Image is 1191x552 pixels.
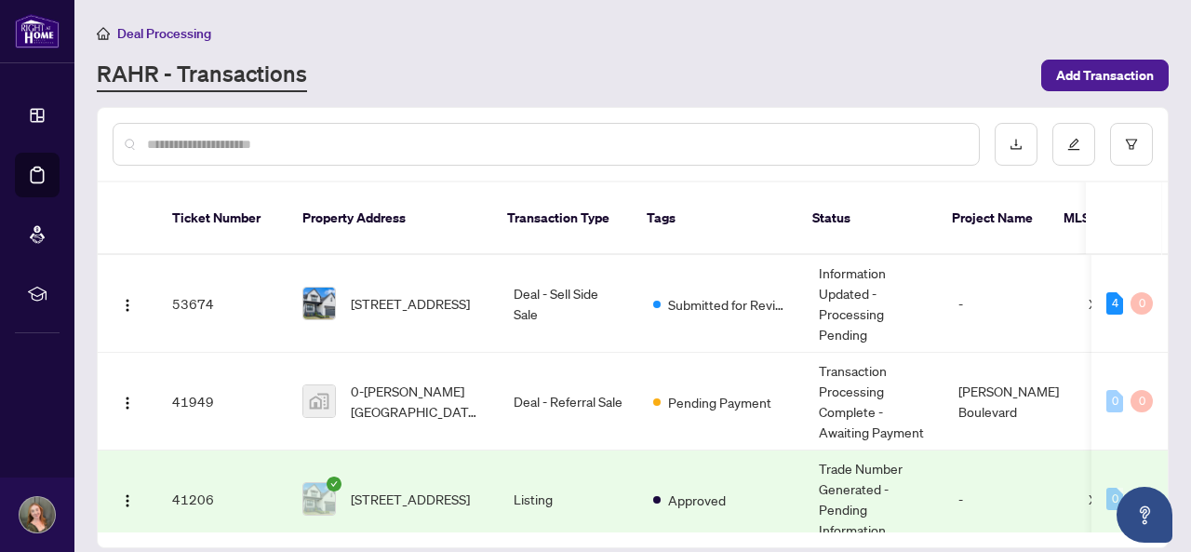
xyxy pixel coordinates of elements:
span: Deal Processing [117,25,211,42]
th: Transaction Type [492,182,632,255]
span: home [97,27,110,40]
button: Add Transaction [1041,60,1169,91]
img: thumbnail-img [303,483,335,515]
img: thumbnail-img [303,385,335,417]
span: filter [1125,138,1138,151]
th: Ticket Number [157,182,288,255]
button: edit [1052,123,1095,166]
button: Logo [113,484,142,514]
a: RAHR - Transactions [97,59,307,92]
span: check-circle [327,477,341,491]
span: Add Transaction [1056,61,1154,90]
th: Tags [632,182,797,255]
img: logo [15,14,60,48]
img: thumbnail-img [303,288,335,319]
td: [PERSON_NAME] Boulevard [943,353,1074,451]
td: Trade Number Generated - Pending Information [804,451,943,548]
div: 0 [1131,390,1153,412]
div: 4 [1106,292,1123,315]
span: [STREET_ADDRESS] [351,293,470,314]
td: 41206 [157,451,288,548]
td: Deal - Referral Sale [499,353,638,451]
span: edit [1067,138,1080,151]
span: 0-[PERSON_NAME][GEOGRAPHIC_DATA], [GEOGRAPHIC_DATA], [GEOGRAPHIC_DATA] [351,381,484,422]
span: X12278600 [1089,295,1164,312]
td: 41949 [157,353,288,451]
div: 0 [1106,390,1123,412]
td: - [943,255,1074,353]
button: Logo [113,289,142,318]
th: Project Name [937,182,1049,255]
td: 53674 [157,255,288,353]
span: X12278600 [1089,491,1164,507]
td: - [943,451,1074,548]
td: Information Updated - Processing Pending [804,255,943,353]
div: 0 [1131,292,1153,315]
span: download [1010,138,1023,151]
th: Status [797,182,937,255]
img: Profile Icon [20,497,55,532]
td: Transaction Processing Complete - Awaiting Payment [804,353,943,451]
button: Logo [113,386,142,416]
span: [STREET_ADDRESS] [351,489,470,509]
img: Logo [120,298,135,313]
button: Open asap [1117,487,1172,543]
button: filter [1110,123,1153,166]
div: 0 [1106,488,1123,510]
img: Logo [120,493,135,508]
img: Logo [120,396,135,411]
td: Deal - Sell Side Sale [499,255,638,353]
th: MLS # [1049,182,1160,255]
span: Approved [668,490,726,510]
td: Listing [499,451,638,548]
span: Pending Payment [668,392,771,412]
button: download [995,123,1037,166]
span: Submitted for Review [668,294,789,315]
th: Property Address [288,182,492,255]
